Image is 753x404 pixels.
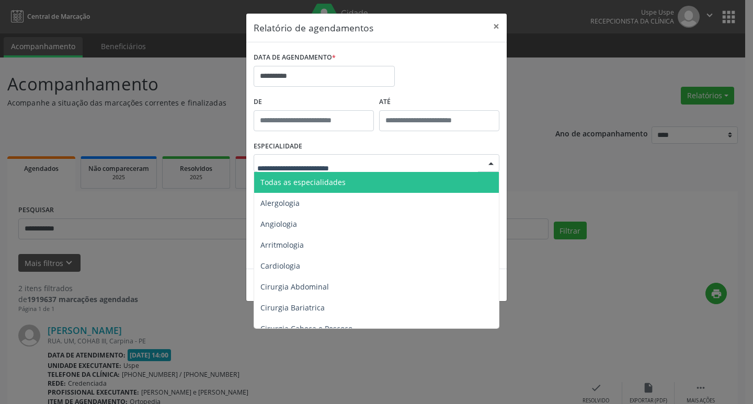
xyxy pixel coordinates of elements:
label: De [254,94,374,110]
h5: Relatório de agendamentos [254,21,373,34]
span: Arritmologia [260,240,304,250]
label: DATA DE AGENDAMENTO [254,50,336,66]
span: Angiologia [260,219,297,229]
span: Todas as especialidades [260,177,346,187]
label: ESPECIALIDADE [254,138,302,155]
span: Cardiologia [260,261,300,271]
label: ATÉ [379,94,499,110]
span: Alergologia [260,198,300,208]
span: Cirurgia Bariatrica [260,303,325,313]
span: Cirurgia Abdominal [260,282,329,292]
button: Close [486,14,507,39]
span: Cirurgia Cabeça e Pescoço [260,324,352,333]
